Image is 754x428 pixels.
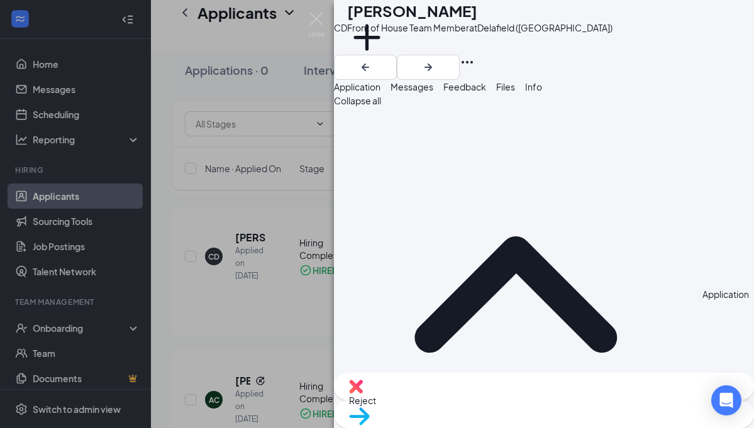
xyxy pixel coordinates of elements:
div: Application [702,287,749,301]
span: Files [496,81,515,92]
svg: Ellipses [460,55,475,70]
div: Front of House Team Member at Delafield ([GEOGRAPHIC_DATA]) [347,21,613,34]
button: PlusAdd a tag [347,18,387,71]
button: ArrowLeftNew [334,55,397,80]
span: Reject [349,393,739,407]
svg: Plus [347,18,387,57]
span: Messages [391,81,433,92]
svg: ArrowLeftNew [358,60,373,75]
span: Application [334,81,380,92]
svg: ArrowRight [421,60,436,75]
div: CD [334,21,347,35]
button: ArrowRight [397,55,460,80]
span: Info [525,81,542,92]
span: Feedback [443,81,486,92]
div: Open Intercom Messenger [711,385,741,415]
span: Collapse all [334,94,754,107]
